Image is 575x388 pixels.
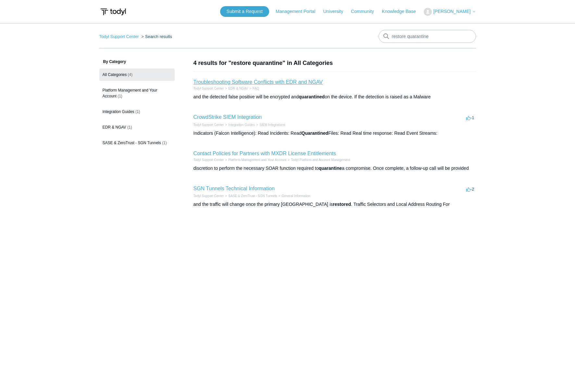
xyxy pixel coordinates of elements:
[286,157,350,162] li: Todyl Platform and Account Management
[323,8,349,15] a: University
[382,8,422,15] a: Knowledge Base
[194,114,262,120] a: CrowdStrike SIEM Integration
[194,151,336,156] a: Contact Policies for Partners with MXDR License Entitlements
[228,123,255,127] a: Integration Guides
[248,86,259,91] li: FAQ
[276,8,322,15] a: Management Portal
[228,194,277,198] a: SASE & ZeroTrust - SGN Tunnels
[224,194,277,198] li: SASE & ZeroTrust - SGN Tunnels
[281,194,310,198] a: General Information
[224,86,248,91] li: EDR & NGAV
[99,6,127,18] img: Todyl Support Center Help Center home page
[103,141,161,145] span: SASE & ZeroTrust - SGN Tunnels
[466,187,474,192] span: -2
[99,84,175,102] a: Platform Management and Your Account (1)
[228,87,248,90] a: EDR & NGAV
[135,109,140,114] span: (1)
[103,125,126,130] span: EDR & NGAV
[333,202,351,207] em: restored
[194,158,224,162] a: Todyl Support Center
[99,106,175,118] a: Integration Guides (1)
[424,8,476,16] button: [PERSON_NAME]
[194,87,224,90] a: Todyl Support Center
[228,158,286,162] a: Platform Management and Your Account
[99,59,175,65] h3: By Category
[103,88,157,98] span: Platform Management and Your Account
[466,115,474,120] span: -1
[433,9,470,14] span: [PERSON_NAME]
[259,123,285,127] a: SIEM Integrations
[194,79,323,85] a: Troubleshooting Software Conflicts with EDR and NGAV
[128,72,133,77] span: (4)
[302,131,328,136] em: Quarantined
[103,72,127,77] span: All Categories
[194,123,224,127] a: Todyl Support Center
[194,94,476,100] div: and the detected false positive will be encrypted and on the device. If the detection is raised a...
[99,69,175,81] a: All Categories (4)
[118,94,122,98] span: (1)
[379,30,476,43] input: Search
[319,166,342,171] em: quarantine
[220,6,269,17] a: Submit a Request
[99,34,140,39] li: Todyl Support Center
[194,86,224,91] li: Todyl Support Center
[299,94,325,99] em: quarantined
[351,8,381,15] a: Community
[255,122,285,127] li: SIEM Integrations
[253,87,259,90] a: FAQ
[99,137,175,149] a: SASE & ZeroTrust - SGN Tunnels (1)
[140,34,172,39] li: Search results
[291,158,350,162] a: Todyl Platform and Account Management
[224,157,286,162] li: Platform Management and Your Account
[224,122,255,127] li: Integration Guides
[194,130,476,137] div: Indicators (Falcon Intelligence): Read Incidents: Read Files: Read Real time response: Read Event...
[103,109,134,114] span: Integration Guides
[99,121,175,133] a: EDR & NGAV (1)
[194,201,476,208] div: and the traffic will change once the primary [GEOGRAPHIC_DATA] is . Traffic Selectors and Local A...
[194,122,224,127] li: Todyl Support Center
[194,194,224,198] a: Todyl Support Center
[99,34,139,39] a: Todyl Support Center
[162,141,167,145] span: (1)
[194,59,476,68] h1: 4 results for "restore quarantine" in All Categories
[127,125,132,130] span: (1)
[277,194,310,198] li: General Information
[194,186,275,191] a: SGN Tunnels Technical Information
[194,165,476,172] div: discretion to perform the necessary SOAR function required to a compromise. Once complete, a foll...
